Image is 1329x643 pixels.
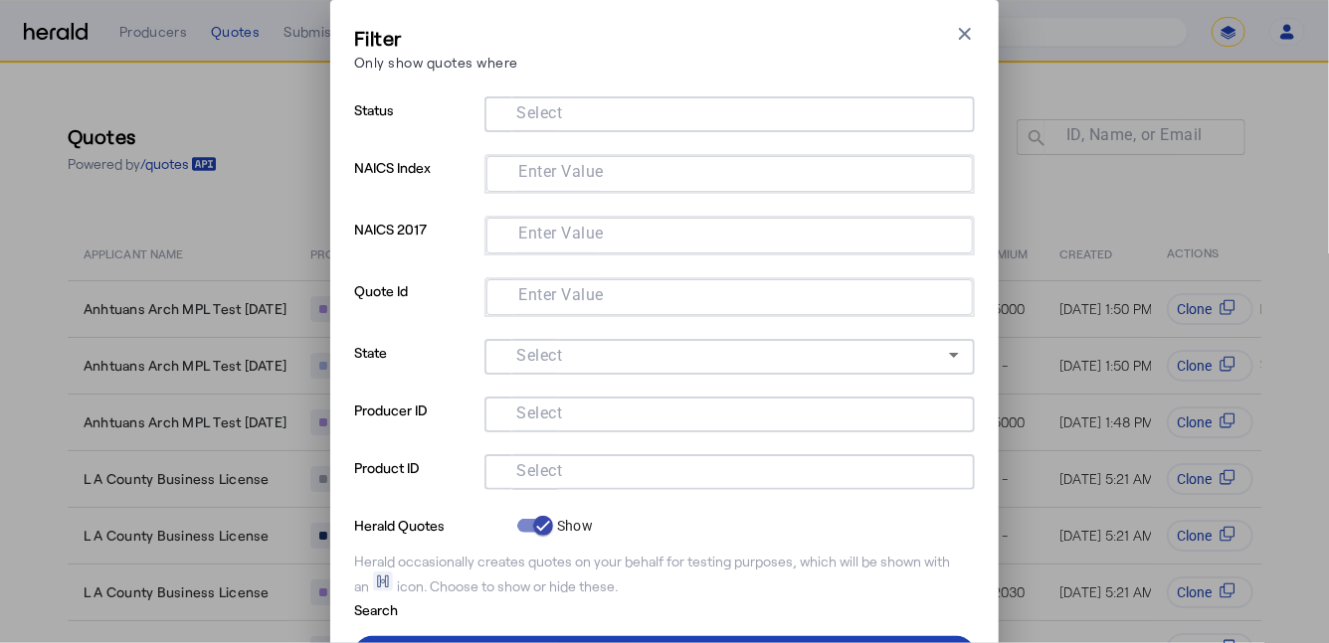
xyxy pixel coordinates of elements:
[354,552,975,596] div: Herald occasionally creates quotes on your behalf for testing purposes, which will be shown with ...
[516,104,562,123] mat-label: Select
[500,401,959,424] mat-chip-grid: Selection
[354,397,476,454] p: Producer ID
[502,283,957,307] mat-chip-grid: Selection
[354,454,476,512] p: Product ID
[354,339,476,397] p: State
[354,512,509,536] p: Herald Quotes
[500,100,959,124] mat-chip-grid: Selection
[502,222,957,245] mat-chip-grid: Selection
[518,286,604,305] mat-label: Enter Value
[518,163,604,182] mat-label: Enter Value
[354,596,509,620] p: Search
[516,462,562,481] mat-label: Select
[516,404,562,423] mat-label: Select
[516,347,562,366] mat-label: Select
[354,277,476,339] p: Quote Id
[518,225,604,243] mat-label: Enter Value
[354,154,476,216] p: NAICS Index
[502,160,957,184] mat-chip-grid: Selection
[553,516,593,536] label: Show
[354,24,518,52] h3: Filter
[500,458,959,482] mat-chip-grid: Selection
[354,96,476,154] p: Status
[354,52,518,73] p: Only show quotes where
[354,216,476,277] p: NAICS 2017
